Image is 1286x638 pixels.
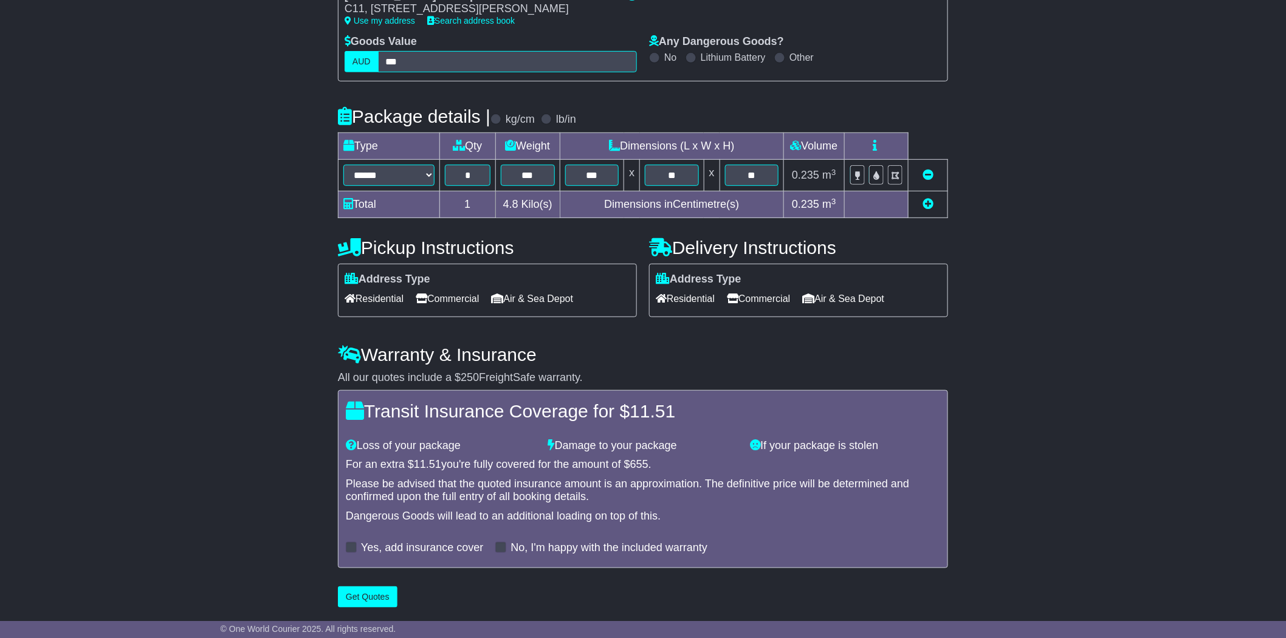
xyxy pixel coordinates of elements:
[414,458,441,470] span: 11.51
[656,273,741,286] label: Address Type
[506,113,535,126] label: kg/cm
[416,289,479,308] span: Commercial
[664,52,676,63] label: No
[340,439,542,453] div: Loss of your package
[338,345,948,365] h4: Warranty & Insurance
[923,198,934,210] a: Add new item
[492,289,574,308] span: Air & Sea Depot
[649,35,784,49] label: Any Dangerous Goods?
[440,133,496,160] td: Qty
[461,371,479,383] span: 250
[503,198,518,210] span: 4.8
[346,458,940,472] div: For an extra $ you're fully covered for the amount of $ .
[822,169,836,181] span: m
[560,191,783,218] td: Dimensions in Centimetre(s)
[511,541,707,555] label: No, I'm happy with the included warranty
[831,168,836,177] sup: 3
[346,510,940,523] div: Dangerous Goods will lead to an additional loading on top of this.
[701,52,766,63] label: Lithium Battery
[338,238,637,258] h4: Pickup Instructions
[346,478,940,504] div: Please be advised that the quoted insurance amount is an approximation. The definitive price will...
[542,439,744,453] div: Damage to your package
[783,133,844,160] td: Volume
[440,191,496,218] td: 1
[792,169,819,181] span: 0.235
[656,289,715,308] span: Residential
[361,541,483,555] label: Yes, add insurance cover
[556,113,576,126] label: lb/in
[345,51,379,72] label: AUD
[338,106,490,126] h4: Package details |
[560,133,783,160] td: Dimensions (L x W x H)
[649,238,948,258] h4: Delivery Instructions
[744,439,946,453] div: If your package is stolen
[338,586,397,608] button: Get Quotes
[822,198,836,210] span: m
[345,289,404,308] span: Residential
[346,401,940,421] h4: Transit Insurance Coverage for $
[495,191,560,218] td: Kilo(s)
[624,160,640,191] td: x
[789,52,814,63] label: Other
[345,35,417,49] label: Goods Value
[727,289,790,308] span: Commercial
[345,273,430,286] label: Address Type
[345,2,614,16] div: C11, [STREET_ADDRESS][PERSON_NAME]
[630,458,648,470] span: 655
[803,289,885,308] span: Air & Sea Depot
[792,198,819,210] span: 0.235
[221,624,396,634] span: © One World Courier 2025. All rights reserved.
[630,401,675,421] span: 11.51
[495,133,560,160] td: Weight
[338,371,948,385] div: All our quotes include a $ FreightSafe warranty.
[339,191,440,218] td: Total
[427,16,515,26] a: Search address book
[339,133,440,160] td: Type
[345,16,415,26] a: Use my address
[831,197,836,206] sup: 3
[704,160,720,191] td: x
[923,169,934,181] a: Remove this item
